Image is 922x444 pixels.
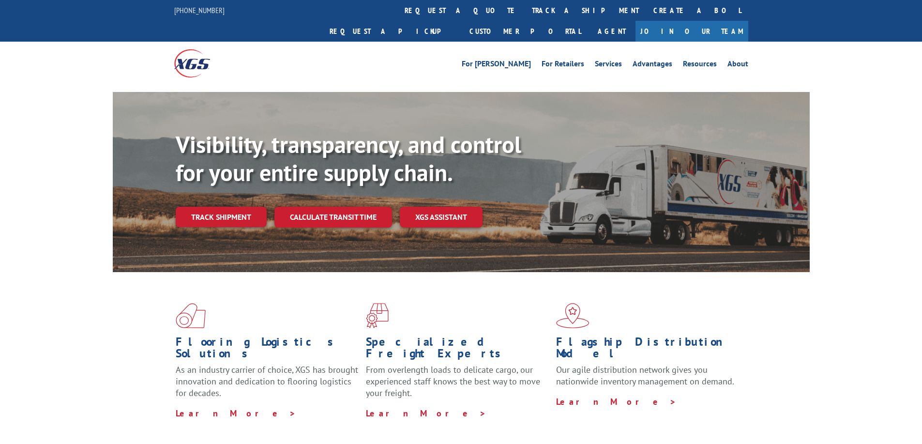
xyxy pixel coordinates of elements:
a: [PHONE_NUMBER] [174,5,225,15]
a: About [727,60,748,71]
a: Track shipment [176,207,267,227]
img: xgs-icon-focused-on-flooring-red [366,303,389,328]
a: XGS ASSISTANT [400,207,483,228]
a: Agent [588,21,635,42]
a: Calculate transit time [274,207,392,228]
a: Learn More > [556,396,677,407]
b: Visibility, transparency, and control for your entire supply chain. [176,129,521,187]
a: Advantages [633,60,672,71]
h1: Flooring Logistics Solutions [176,336,359,364]
a: Resources [683,60,717,71]
p: From overlength loads to delicate cargo, our experienced staff knows the best way to move your fr... [366,364,549,407]
span: As an industry carrier of choice, XGS has brought innovation and dedication to flooring logistics... [176,364,358,398]
a: Request a pickup [322,21,462,42]
a: For Retailers [542,60,584,71]
a: Join Our Team [635,21,748,42]
h1: Flagship Distribution Model [556,336,739,364]
a: Customer Portal [462,21,588,42]
a: For [PERSON_NAME] [462,60,531,71]
a: Learn More > [176,408,296,419]
a: Services [595,60,622,71]
img: xgs-icon-total-supply-chain-intelligence-red [176,303,206,328]
span: Our agile distribution network gives you nationwide inventory management on demand. [556,364,734,387]
h1: Specialized Freight Experts [366,336,549,364]
img: xgs-icon-flagship-distribution-model-red [556,303,589,328]
a: Learn More > [366,408,486,419]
